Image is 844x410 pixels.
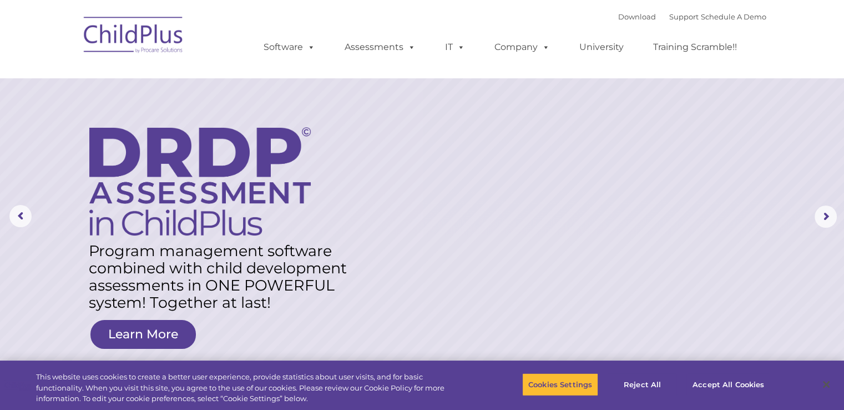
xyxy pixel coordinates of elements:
[333,36,427,58] a: Assessments
[154,119,201,127] span: Phone number
[686,373,770,396] button: Accept All Cookies
[568,36,635,58] a: University
[154,73,188,82] span: Last name
[36,372,464,404] div: This website uses cookies to create a better user experience, provide statistics about user visit...
[608,373,677,396] button: Reject All
[669,12,699,21] a: Support
[252,36,326,58] a: Software
[90,320,196,349] a: Learn More
[701,12,766,21] a: Schedule A Demo
[618,12,656,21] a: Download
[618,12,766,21] font: |
[78,9,189,64] img: ChildPlus by Procare Solutions
[89,127,311,236] img: DRDP Assessment in ChildPlus
[642,36,748,58] a: Training Scramble!!
[522,373,598,396] button: Cookies Settings
[483,36,561,58] a: Company
[89,242,359,311] rs-layer: Program management software combined with child development assessments in ONE POWERFUL system! T...
[814,372,838,397] button: Close
[434,36,476,58] a: IT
